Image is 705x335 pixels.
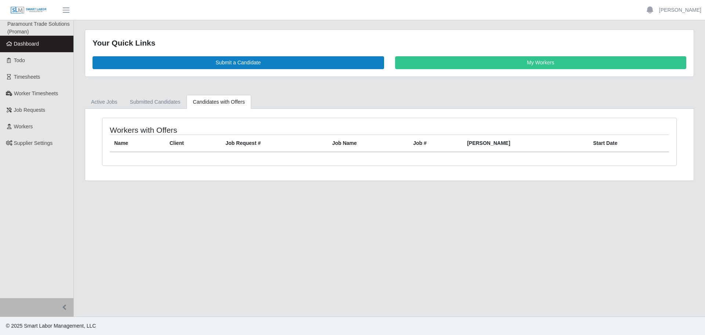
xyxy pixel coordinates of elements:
[659,6,701,14] a: [PERSON_NAME]
[165,135,221,152] th: Client
[124,95,187,109] a: Submitted Candidates
[463,135,589,152] th: [PERSON_NAME]
[10,6,47,14] img: SLM Logo
[14,57,25,63] span: Todo
[93,56,384,69] a: Submit a Candidate
[14,90,58,96] span: Worker Timesheets
[85,95,124,109] a: Active Jobs
[187,95,251,109] a: Candidates with Offers
[14,74,40,80] span: Timesheets
[14,41,39,47] span: Dashboard
[93,37,686,49] div: Your Quick Links
[110,135,165,152] th: Name
[589,135,669,152] th: Start Date
[6,323,96,329] span: © 2025 Smart Labor Management, LLC
[14,124,33,129] span: Workers
[395,56,687,69] a: My Workers
[110,125,336,135] h4: Workers with Offers
[14,107,46,113] span: Job Requests
[328,135,409,152] th: Job Name
[221,135,328,152] th: Job Request #
[7,21,70,35] span: Paramount Trade Solutions (Proman)
[409,135,463,152] th: Job #
[14,140,53,146] span: Supplier Settings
